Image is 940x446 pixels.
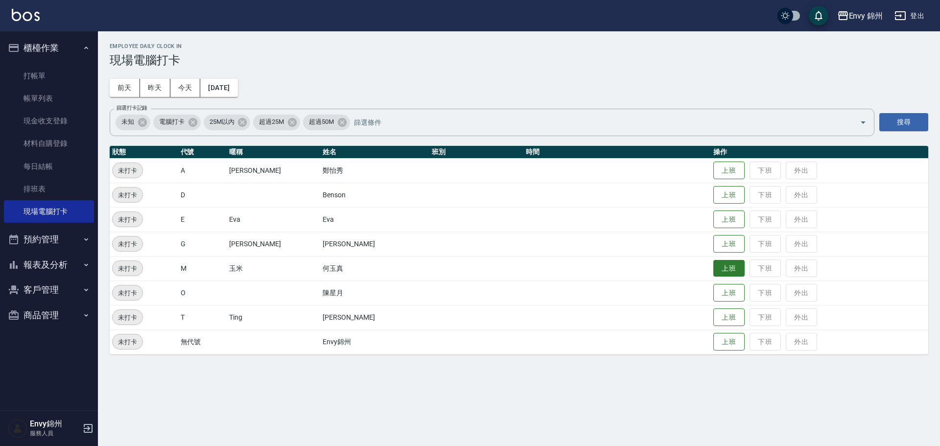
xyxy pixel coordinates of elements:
button: 上班 [713,333,745,351]
th: 姓名 [320,146,429,159]
span: 未打卡 [113,312,142,323]
div: 超過25M [253,115,300,130]
button: 櫃檯作業 [4,35,94,61]
h5: Envy錦州 [30,419,80,429]
td: E [178,207,227,232]
button: 上班 [713,260,745,277]
a: 排班表 [4,178,94,200]
a: 現金收支登錄 [4,110,94,132]
span: 25M以內 [204,117,240,127]
input: 篩選條件 [352,114,843,131]
button: [DATE] [200,79,237,97]
td: M [178,256,227,281]
button: 客戶管理 [4,277,94,303]
td: 何玉真 [320,256,429,281]
h2: Employee Daily Clock In [110,43,928,49]
span: 未打卡 [113,165,142,176]
label: 篩選打卡記錄 [117,104,147,112]
td: Envy錦州 [320,329,429,354]
th: 時間 [523,146,711,159]
span: 未打卡 [113,288,142,298]
button: Open [855,115,871,130]
button: Envy 錦州 [833,6,887,26]
span: 超過25M [253,117,290,127]
button: 今天 [170,79,201,97]
td: Eva [320,207,429,232]
td: O [178,281,227,305]
span: 電腦打卡 [153,117,190,127]
span: 超過50M [303,117,340,127]
button: 商品管理 [4,303,94,328]
button: 上班 [713,186,745,204]
p: 服務人員 [30,429,80,438]
span: 未打卡 [113,214,142,225]
th: 暱稱 [227,146,321,159]
button: 預約管理 [4,227,94,252]
button: 搜尋 [879,113,928,131]
button: 上班 [713,162,745,180]
td: [PERSON_NAME] [227,158,321,183]
td: [PERSON_NAME] [227,232,321,256]
button: 上班 [713,284,745,302]
button: save [809,6,828,25]
th: 班別 [429,146,523,159]
button: 上班 [713,308,745,327]
h3: 現場電腦打卡 [110,53,928,67]
div: 未知 [116,115,150,130]
a: 現場電腦打卡 [4,200,94,223]
td: Benson [320,183,429,207]
button: 前天 [110,79,140,97]
th: 狀態 [110,146,178,159]
span: 未打卡 [113,337,142,347]
span: 未打卡 [113,239,142,249]
td: A [178,158,227,183]
td: D [178,183,227,207]
div: Envy 錦州 [849,10,883,22]
button: 報表及分析 [4,252,94,278]
td: Ting [227,305,321,329]
button: 昨天 [140,79,170,97]
td: Eva [227,207,321,232]
td: G [178,232,227,256]
a: 每日結帳 [4,155,94,178]
div: 電腦打卡 [153,115,201,130]
a: 帳單列表 [4,87,94,110]
img: Logo [12,9,40,21]
th: 代號 [178,146,227,159]
td: [PERSON_NAME] [320,232,429,256]
td: 鄭怡秀 [320,158,429,183]
th: 操作 [711,146,928,159]
span: 未打卡 [113,190,142,200]
td: 無代號 [178,329,227,354]
div: 超過50M [303,115,350,130]
button: 上班 [713,235,745,253]
img: Person [8,419,27,438]
a: 打帳單 [4,65,94,87]
td: [PERSON_NAME] [320,305,429,329]
div: 25M以內 [204,115,251,130]
td: 玉米 [227,256,321,281]
button: 上班 [713,211,745,229]
button: 登出 [891,7,928,25]
span: 未打卡 [113,263,142,274]
td: T [178,305,227,329]
td: 陳星月 [320,281,429,305]
span: 未知 [116,117,140,127]
a: 材料自購登錄 [4,132,94,155]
